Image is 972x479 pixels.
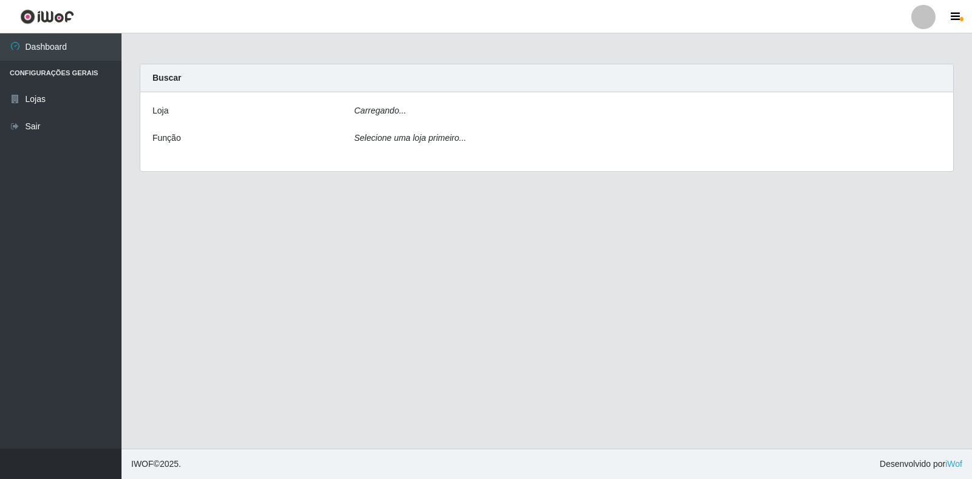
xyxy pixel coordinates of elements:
[880,458,962,471] span: Desenvolvido por
[152,104,168,117] label: Loja
[20,9,74,24] img: CoreUI Logo
[354,133,466,143] i: Selecione uma loja primeiro...
[152,73,181,83] strong: Buscar
[131,459,154,469] span: IWOF
[131,458,181,471] span: © 2025 .
[152,132,181,144] label: Função
[354,106,406,115] i: Carregando...
[945,459,962,469] a: iWof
